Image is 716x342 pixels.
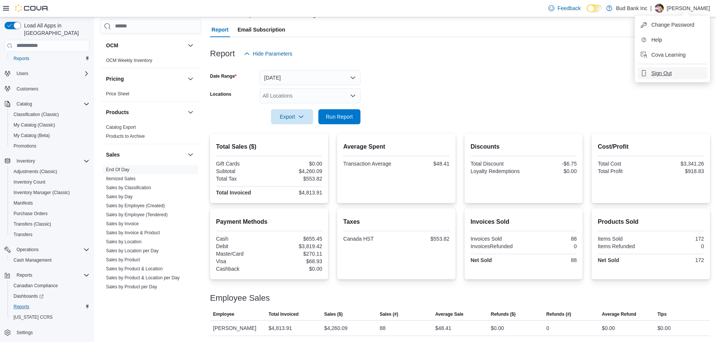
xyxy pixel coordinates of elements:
span: OCM Weekly Inventory [106,57,152,63]
h2: Total Sales ($) [216,142,322,151]
span: Cash Management [14,257,51,263]
button: My Catalog (Beta) [8,130,92,141]
div: Products [100,123,201,144]
div: $4,813.91 [271,190,322,196]
span: Reports [11,302,89,311]
span: Employee [213,311,235,317]
button: Sales [106,151,185,158]
input: Dark Mode [587,5,602,12]
span: Load All Apps in [GEOGRAPHIC_DATA] [21,22,89,37]
button: Cova Learning [638,49,707,61]
a: Inventory Count [11,178,48,187]
button: Customers [2,83,92,94]
button: Promotions [8,141,92,151]
div: 172 [652,236,704,242]
span: Export [276,109,309,124]
div: Total Profit [598,168,649,174]
h3: Employee Sales [210,294,270,303]
a: Sales by Invoice & Product [106,230,160,235]
div: 88 [525,236,577,242]
strong: Total Invoiced [216,190,251,196]
button: Transfers [8,229,92,240]
div: $0.00 [491,324,504,333]
div: Canada HST [343,236,395,242]
strong: Net Sold [471,257,492,263]
strong: Net Sold [598,257,619,263]
a: Reports [11,302,32,311]
h2: Average Spent [343,142,450,151]
button: Change Password [638,19,707,31]
button: Users [2,68,92,79]
span: Sales (#) [380,311,398,317]
button: Transfers (Classic) [8,219,92,229]
h3: OCM [106,42,118,49]
span: Sales by Location per Day [106,248,159,254]
div: $0.00 [525,168,577,174]
span: Users [17,71,28,77]
span: Products to Archive [106,133,145,139]
span: Run Report [326,113,353,121]
div: $3,341.26 [652,161,704,167]
a: Adjustments (Classic) [11,167,60,176]
div: Loyalty Redemptions [471,168,522,174]
span: Manifests [11,199,89,208]
a: Sales by Employee (Created) [106,203,165,208]
span: Users [14,69,89,78]
div: [PERSON_NAME] [210,321,266,336]
span: Inventory [14,157,89,166]
span: Refunds ($) [491,311,516,317]
p: [PERSON_NAME] [667,4,710,13]
button: Inventory [14,157,38,166]
a: Transfers [11,230,35,239]
button: Products [186,108,195,117]
button: Cash Management [8,255,92,265]
a: Promotions [11,142,39,151]
a: Reports [11,54,32,63]
div: Darren Lopes [655,4,664,13]
div: $0.00 [657,324,671,333]
a: Sales by Day [106,194,133,199]
span: Sales by Location [106,239,142,245]
div: $553.82 [271,176,322,182]
span: Manifests [14,200,33,206]
button: Export [271,109,313,124]
h2: Cost/Profit [598,142,704,151]
div: InvoicesRefunded [471,243,522,249]
div: Visa [216,258,268,264]
span: Operations [14,245,89,254]
img: Cova [15,5,49,12]
button: Inventory Manager (Classic) [8,187,92,198]
div: Transaction Average [343,161,395,167]
div: Items Sold [598,236,649,242]
div: Subtotal [216,168,268,174]
button: Pricing [106,75,185,83]
button: [US_STATE] CCRS [8,312,92,322]
h2: Invoices Sold [471,217,577,226]
a: OCM Weekly Inventory [106,58,152,63]
h3: Report [210,49,235,58]
h3: Sales [106,151,120,158]
a: Itemized Sales [106,176,136,181]
div: Total Discount [471,161,522,167]
div: $68.93 [271,258,322,264]
span: Reports [14,56,29,62]
a: Purchase Orders [11,209,51,218]
a: End Of Day [106,167,129,172]
span: Sales by Product [106,257,140,263]
a: Sales by Product & Location [106,266,163,271]
div: 88 [380,324,386,333]
a: Sales by Product per Day [106,284,157,289]
div: 172 [652,257,704,263]
button: Adjustments (Classic) [8,166,92,177]
span: Dashboards [14,293,44,299]
div: $0.00 [271,161,322,167]
span: Catalog [14,99,89,108]
button: Inventory [2,156,92,166]
span: Sales by Product & Location [106,266,163,272]
span: Refunds (#) [546,311,571,317]
a: Settings [14,328,36,337]
div: 88 [525,257,577,263]
div: $4,260.09 [271,168,322,174]
span: Sales by Employee (Tendered) [106,212,168,218]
